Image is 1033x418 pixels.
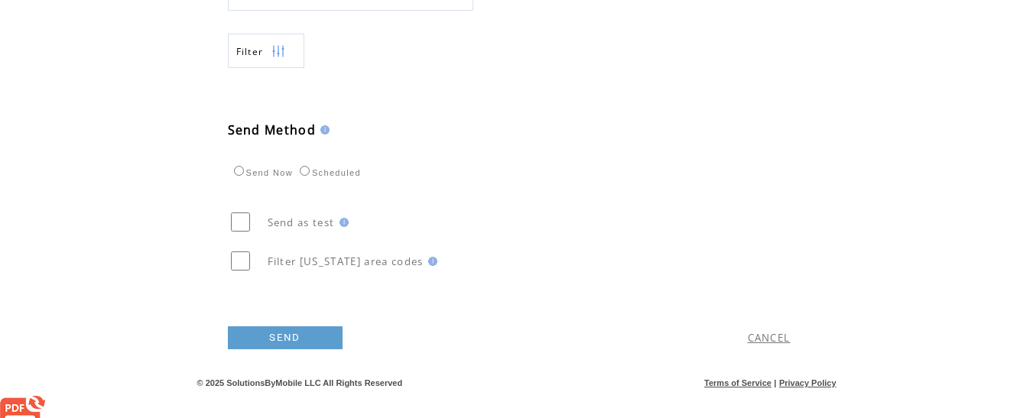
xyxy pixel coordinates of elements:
label: Scheduled [296,168,361,177]
label: Send Now [230,168,293,177]
input: Send Now [234,166,244,176]
span: Send as test [268,215,335,229]
img: help.gif [316,125,330,134]
span: © 2025 SolutionsByMobile LLC All Rights Reserved [197,378,403,387]
span: Filter [US_STATE] area codes [268,254,424,268]
a: Privacy Policy [779,378,836,387]
img: filters.png [271,34,285,69]
a: Filter [228,34,304,68]
a: Terms of Service [704,378,772,387]
a: SEND [228,326,343,349]
span: Show filters [236,45,264,58]
a: CANCEL [748,331,791,345]
span: Send Method [228,122,317,138]
img: help.gif [335,218,349,227]
input: Scheduled [300,166,310,176]
img: help.gif [424,257,437,266]
span: | [774,378,776,387]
